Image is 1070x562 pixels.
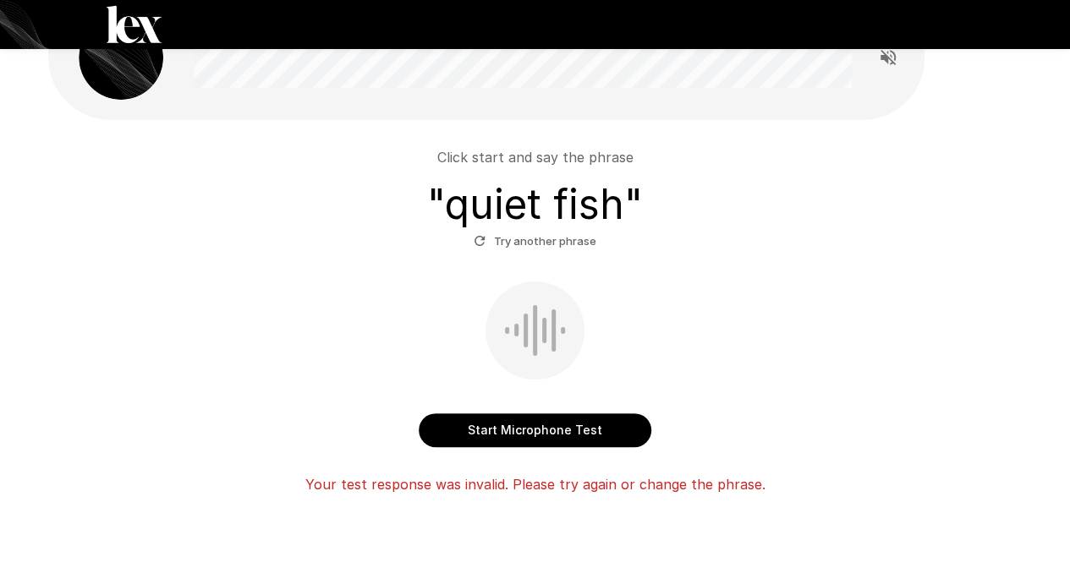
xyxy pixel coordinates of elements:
p: Your test response was invalid. Please try again or change the phrase. [305,474,765,494]
button: Try another phrase [469,228,601,254]
p: Click start and say the phrase [437,147,634,167]
button: Start Microphone Test [419,413,651,447]
h3: " quiet fish " [427,181,643,228]
button: Read questions aloud [871,41,905,74]
img: lex_avatar2.png [79,15,163,100]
